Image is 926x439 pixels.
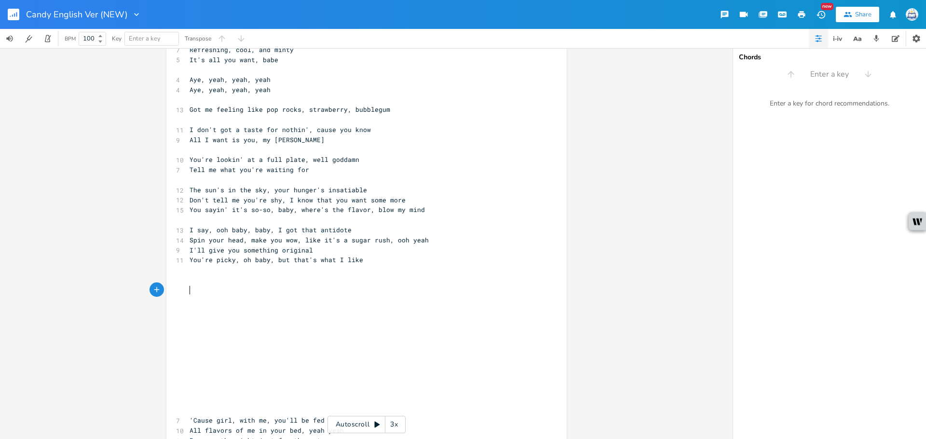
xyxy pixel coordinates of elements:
[190,226,352,234] span: I say, ooh baby, baby, I got that antidote
[190,186,367,194] span: The sun's in the sky, your hunger's insatiable
[26,10,128,19] span: Candy English Ver (NEW)
[190,236,429,244] span: Spin your head, make you wow, like it's a sugar rush, ooh yeah
[739,54,920,61] div: Chords
[112,36,122,41] div: Key
[836,7,879,22] button: Share
[190,125,371,134] span: I don't got a taste for nothin', cause you know
[190,85,271,94] span: Aye, yeah, yeah, yeah
[190,196,406,204] span: Don't tell me you're shy, I know that you want some more
[190,426,344,435] span: All flavors of me in your bed, yeah yeah
[855,10,872,19] div: Share
[190,75,271,84] span: Aye, yeah, yeah, yeah
[190,135,325,144] span: All I want is you, my [PERSON_NAME]
[810,69,849,80] span: Enter a key
[190,155,359,164] span: You're lookin' at a full plate, well goddamn
[811,6,831,23] button: New
[190,45,294,54] span: Refreshing, cool, and minty
[65,36,76,41] div: BPM
[190,165,309,174] span: Tell me what you're waiting for
[906,8,918,21] img: Sign In
[190,105,390,114] span: Got me feeling like pop rocks, strawberry, bubblegum
[190,205,425,214] span: You sayin' it's so-so, baby, where's the flavor, blow my mind
[190,246,313,254] span: I'll give you something original
[190,416,325,425] span: 'Cause girl, with me, you'll be fed
[327,416,406,433] div: Autoscroll
[733,93,926,114] div: Enter a key for chord recommendations.
[190,55,278,64] span: It's all you want, babe
[185,36,211,41] div: Transpose
[129,34,161,43] span: Enter a key
[190,255,363,264] span: You're picky, oh baby, but that's what I like
[385,416,403,433] div: 3x
[821,3,833,10] div: New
